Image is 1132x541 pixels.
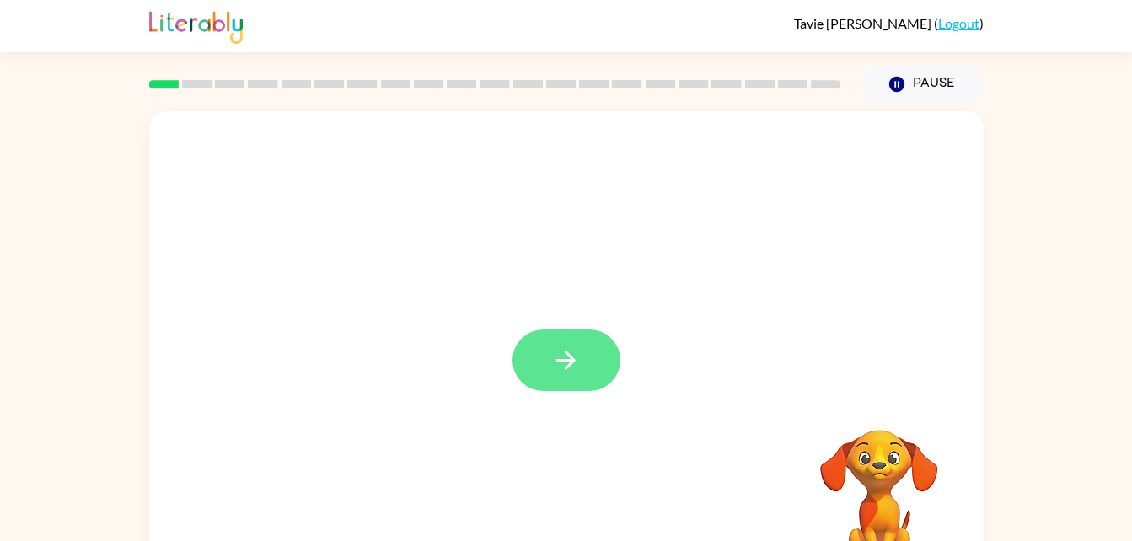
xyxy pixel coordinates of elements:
[861,65,984,104] button: Pause
[794,15,934,31] span: Tavie [PERSON_NAME]
[794,15,984,31] div: ( )
[149,7,243,44] img: Literably
[938,15,979,31] a: Logout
